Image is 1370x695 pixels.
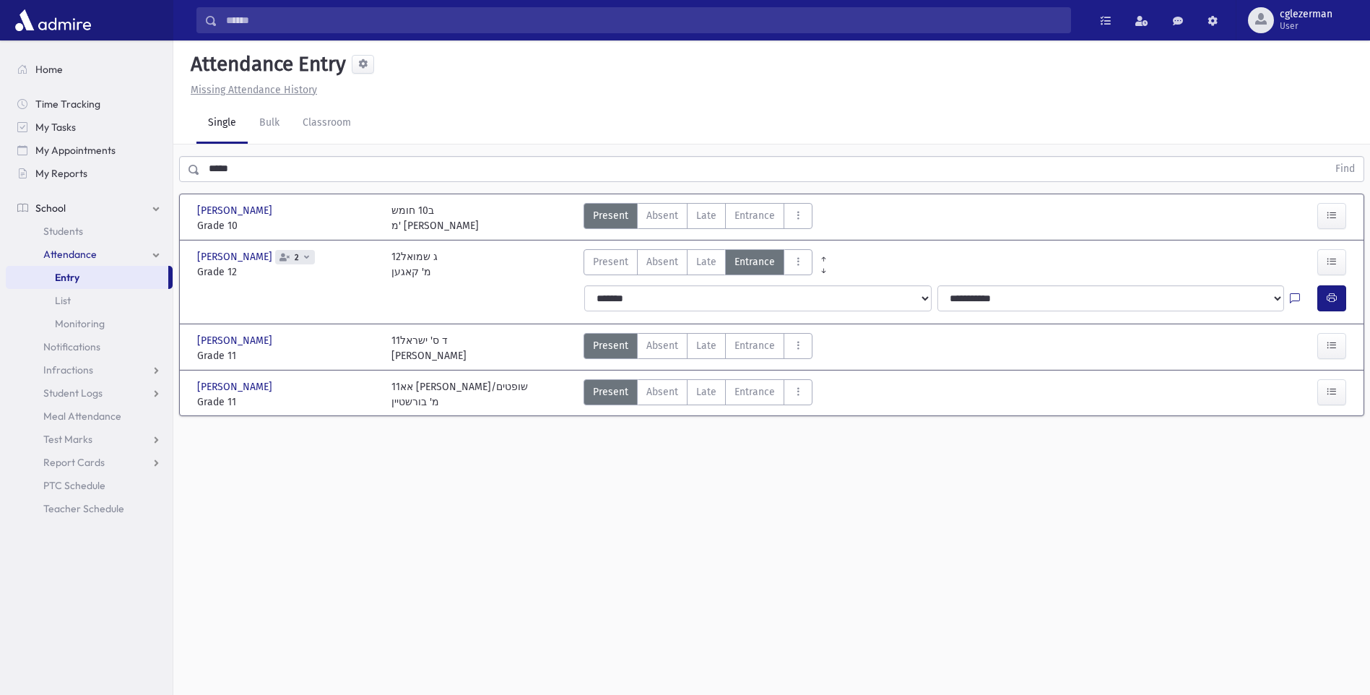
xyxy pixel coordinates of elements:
[35,98,100,111] span: Time Tracking
[197,249,275,264] span: [PERSON_NAME]
[6,428,173,451] a: Test Marks
[734,384,775,400] span: Entrance
[6,451,173,474] a: Report Cards
[43,433,92,446] span: Test Marks
[734,338,775,353] span: Entrance
[35,202,66,215] span: School
[6,220,173,243] a: Students
[197,203,275,218] span: [PERSON_NAME]
[696,208,716,223] span: Late
[593,254,628,269] span: Present
[646,384,678,400] span: Absent
[6,162,173,185] a: My Reports
[734,254,775,269] span: Entrance
[6,266,168,289] a: Entry
[6,92,173,116] a: Time Tracking
[191,84,317,96] u: Missing Attendance History
[6,405,173,428] a: Meal Attendance
[593,338,628,353] span: Present
[6,381,173,405] a: Student Logs
[291,103,363,144] a: Classroom
[6,289,173,312] a: List
[43,502,124,515] span: Teacher Schedule
[43,456,105,469] span: Report Cards
[217,7,1070,33] input: Search
[292,253,302,262] span: 2
[6,497,173,520] a: Teacher Schedule
[646,208,678,223] span: Absent
[185,84,317,96] a: Missing Attendance History
[646,254,678,269] span: Absent
[696,384,716,400] span: Late
[43,248,97,261] span: Attendance
[35,121,76,134] span: My Tasks
[6,139,173,162] a: My Appointments
[43,340,100,353] span: Notifications
[197,264,377,280] span: Grade 12
[6,116,173,139] a: My Tasks
[734,208,775,223] span: Entrance
[197,379,275,394] span: [PERSON_NAME]
[584,379,812,410] div: AttTypes
[196,103,248,144] a: Single
[646,338,678,353] span: Absent
[696,338,716,353] span: Late
[593,384,628,400] span: Present
[12,6,95,35] img: AdmirePro
[55,271,79,284] span: Entry
[35,63,63,76] span: Home
[6,335,173,358] a: Notifications
[391,249,438,280] div: 12ג שמואל מ' קאגען
[35,144,116,157] span: My Appointments
[197,333,275,348] span: [PERSON_NAME]
[185,52,346,77] h5: Attendance Entry
[1327,157,1364,181] button: Find
[248,103,291,144] a: Bulk
[197,218,377,233] span: Grade 10
[197,348,377,363] span: Grade 11
[593,208,628,223] span: Present
[43,479,105,492] span: PTC Schedule
[1280,9,1332,20] span: cglezerman
[391,333,467,363] div: 11ד ס' ישראל [PERSON_NAME]
[584,333,812,363] div: AttTypes
[35,167,87,180] span: My Reports
[584,249,812,280] div: AttTypes
[6,358,173,381] a: Infractions
[391,379,528,410] div: אא11 [PERSON_NAME]/שופטים מ' בורשטיין
[1280,20,1332,32] span: User
[43,387,103,400] span: Student Logs
[6,474,173,497] a: PTC Schedule
[55,317,105,330] span: Monitoring
[584,203,812,233] div: AttTypes
[43,410,121,423] span: Meal Attendance
[6,197,173,220] a: School
[6,312,173,335] a: Monitoring
[43,225,83,238] span: Students
[6,58,173,81] a: Home
[391,203,479,233] div: ב10 חומש מ' [PERSON_NAME]
[6,243,173,266] a: Attendance
[43,363,93,376] span: Infractions
[197,394,377,410] span: Grade 11
[55,294,71,307] span: List
[696,254,716,269] span: Late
